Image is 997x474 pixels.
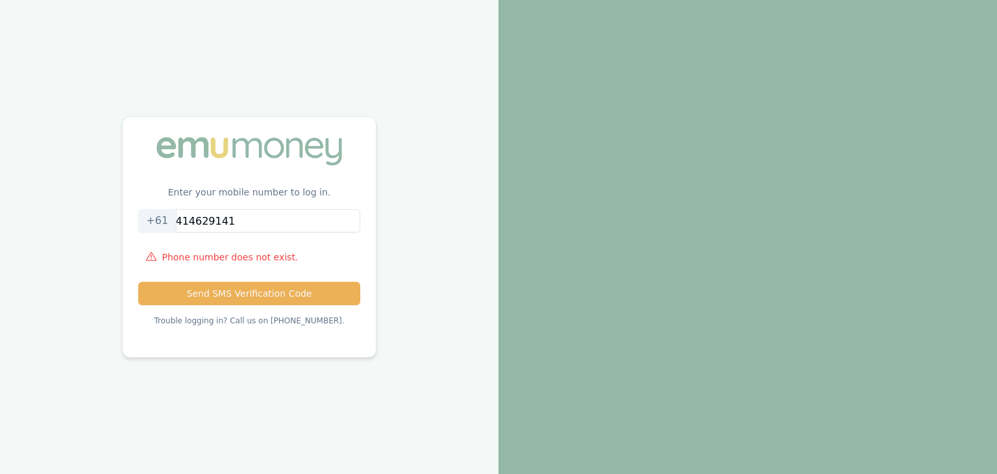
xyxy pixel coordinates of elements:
input: 0412345678 [138,209,360,232]
img: Emu Money [152,132,347,170]
button: Send SMS Verification Code [138,282,360,305]
p: Trouble logging in? Call us on [PHONE_NUMBER]. [154,316,344,326]
p: Phone number does not exist. [162,251,298,264]
div: +61 [138,209,177,232]
p: Enter your mobile number to log in. [123,186,375,209]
